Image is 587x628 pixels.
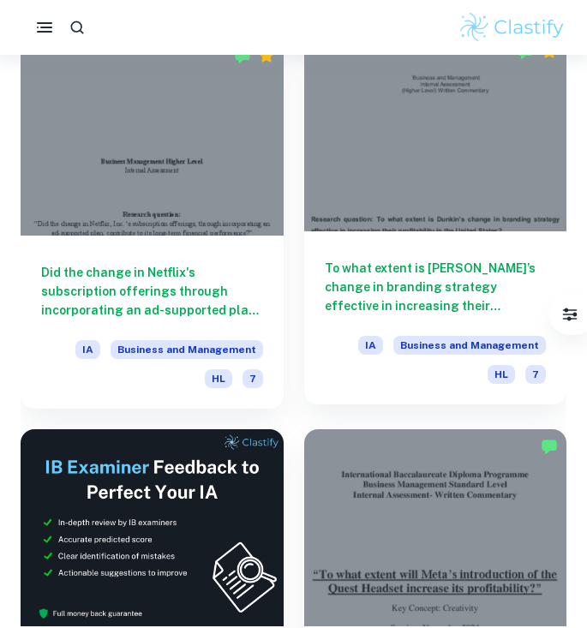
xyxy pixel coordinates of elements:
[541,438,558,455] img: Marked
[553,297,587,332] button: Filter
[234,47,251,64] img: Marked
[325,259,547,315] h6: To what extent is [PERSON_NAME]’s change in branding strategy effective in increasing their profi...
[304,39,567,409] a: To what extent is [PERSON_NAME]’s change in branding strategy effective in increasing their profi...
[21,39,284,409] a: Did the change in Netflix's subscription offerings through incorporating an ad-supported plan con...
[258,47,275,64] div: Premium
[75,340,100,359] span: IA
[205,369,232,388] span: HL
[525,365,546,384] span: 7
[393,336,546,355] span: Business and Management
[488,365,515,384] span: HL
[111,340,263,359] span: Business and Management
[243,369,263,388] span: 7
[358,336,383,355] span: IA
[458,10,566,45] img: Clastify logo
[41,263,263,320] h6: Did the change in Netflix's subscription offerings through incorporating an ad-supported plan con...
[541,43,558,60] div: Premium
[21,429,284,626] img: Thumbnail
